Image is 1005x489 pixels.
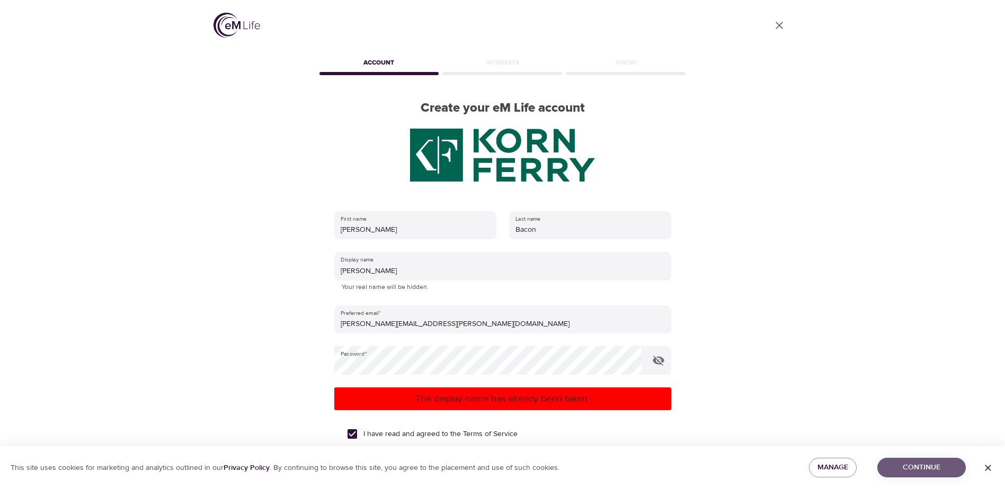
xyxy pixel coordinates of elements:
[342,282,664,293] p: Your real name will be hidden.
[339,392,667,406] p: The display name has already been taken.
[410,129,595,182] img: KF%20green%20logo%202.20.2025.png
[214,13,260,38] img: logo
[767,13,792,38] a: close
[317,101,688,116] h2: Create your eM Life account
[363,429,518,440] span: I have read and agreed to the
[463,429,518,440] a: Terms of Service
[886,461,957,474] span: Continue
[817,461,848,474] span: Manage
[224,463,270,473] a: Privacy Policy
[809,458,857,477] button: Manage
[877,458,966,477] button: Continue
